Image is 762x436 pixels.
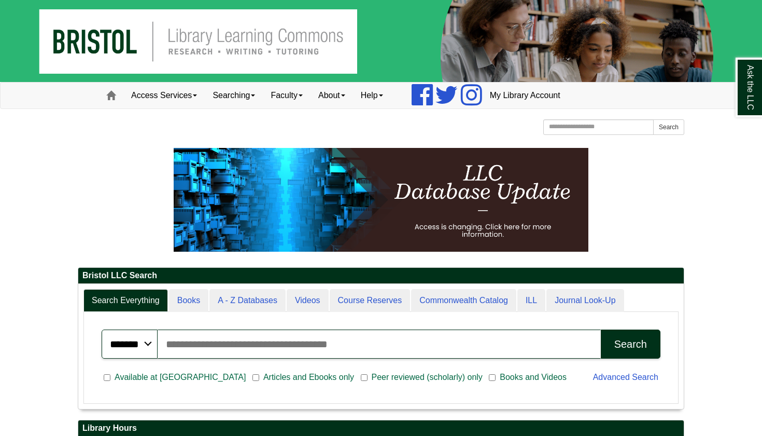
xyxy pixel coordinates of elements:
[104,373,110,383] input: Available at [GEOGRAPHIC_DATA]
[110,371,250,384] span: Available at [GEOGRAPHIC_DATA]
[496,371,571,384] span: Books and Videos
[353,83,391,108] a: Help
[174,148,588,252] img: HTML tutorial
[311,83,353,108] a: About
[614,338,647,350] div: Search
[205,83,263,108] a: Searching
[330,289,411,312] a: Course Reserves
[252,373,259,383] input: Articles and Ebooks only
[601,330,660,359] button: Search
[123,83,205,108] a: Access Services
[368,371,487,384] span: Peer reviewed (scholarly) only
[263,83,311,108] a: Faculty
[78,268,684,284] h2: Bristol LLC Search
[83,289,168,312] a: Search Everything
[653,119,684,135] button: Search
[411,289,516,312] a: Commonwealth Catalog
[593,373,658,382] a: Advanced Search
[287,289,329,312] a: Videos
[517,289,545,312] a: ILL
[546,289,624,312] a: Journal Look-Up
[209,289,286,312] a: A - Z Databases
[489,373,496,383] input: Books and Videos
[259,371,358,384] span: Articles and Ebooks only
[169,289,208,312] a: Books
[361,373,368,383] input: Peer reviewed (scholarly) only
[482,83,568,108] a: My Library Account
